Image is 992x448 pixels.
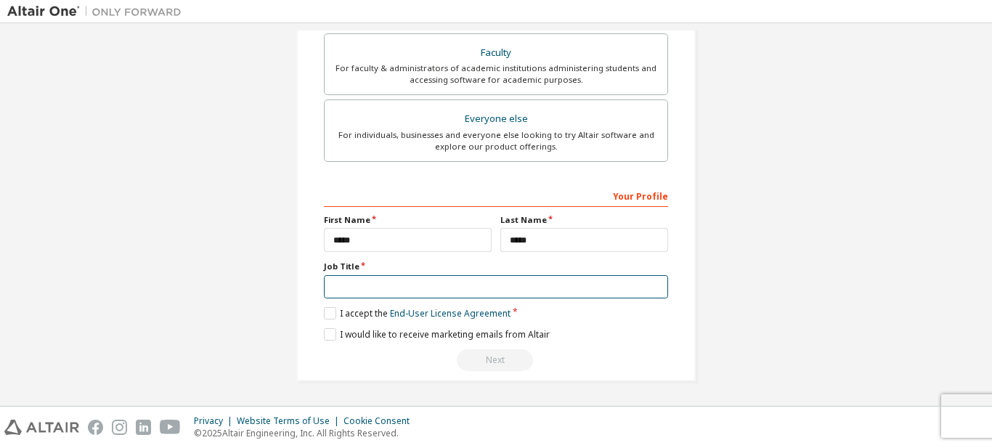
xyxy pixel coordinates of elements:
[390,307,511,319] a: End-User License Agreement
[160,420,181,435] img: youtube.svg
[237,415,343,427] div: Website Terms of Use
[333,62,659,86] div: For faculty & administrators of academic institutions administering students and accessing softwa...
[194,427,418,439] p: © 2025 Altair Engineering, Inc. All Rights Reserved.
[324,328,550,341] label: I would like to receive marketing emails from Altair
[324,214,492,226] label: First Name
[333,109,659,129] div: Everyone else
[324,307,511,319] label: I accept the
[7,4,189,19] img: Altair One
[333,129,659,152] div: For individuals, businesses and everyone else looking to try Altair software and explore our prod...
[500,214,668,226] label: Last Name
[324,184,668,207] div: Your Profile
[4,420,79,435] img: altair_logo.svg
[343,415,418,427] div: Cookie Consent
[333,43,659,63] div: Faculty
[112,420,127,435] img: instagram.svg
[324,261,668,272] label: Job Title
[88,420,103,435] img: facebook.svg
[324,349,668,371] div: Read and acccept EULA to continue
[136,420,151,435] img: linkedin.svg
[194,415,237,427] div: Privacy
